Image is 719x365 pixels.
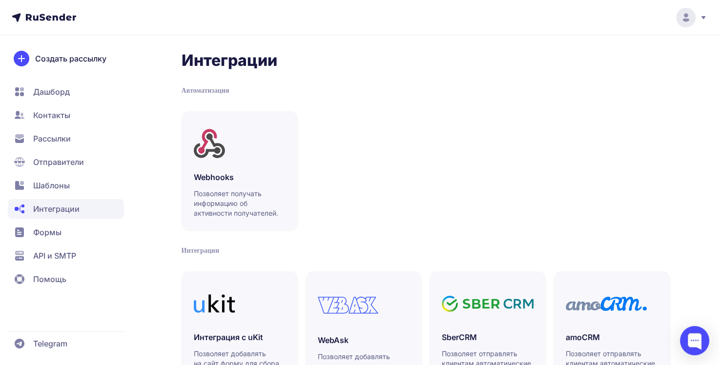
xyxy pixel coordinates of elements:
div: Автоматизация [182,86,670,96]
span: Рассылки [33,133,71,144]
div: Интеграции [182,246,670,256]
span: Отправители [33,156,84,168]
h3: Webhooks [194,171,286,183]
h3: Интеграция с uKit [194,331,286,343]
span: Telegram [33,338,67,349]
h3: WebAsk [318,334,410,346]
span: API и SMTP [33,250,76,262]
h3: amoCRM [566,331,657,343]
span: Формы [33,226,62,238]
span: Помощь [33,273,66,285]
span: Создать рассылку [35,53,106,64]
a: WebhooksПозволяет получать информацию об активности получателей. [182,111,298,230]
h3: SberCRM [442,331,534,343]
h2: Интеграции [182,51,670,70]
span: Интеграции [33,203,80,215]
a: Telegram [8,334,124,353]
p: Позволяет получать информацию об активности получателей. [194,189,287,218]
span: Контакты [33,109,70,121]
span: Дашборд [33,86,70,98]
span: Шаблоны [33,180,70,191]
